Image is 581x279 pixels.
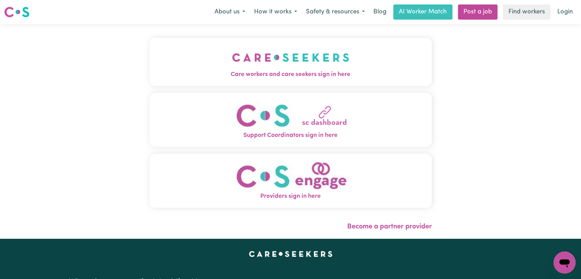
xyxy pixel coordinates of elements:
[553,4,577,20] a: Login
[458,4,497,20] a: Post a job
[4,4,30,20] a: Careseekers logo
[553,251,575,273] iframe: Button to launch messaging window
[210,5,250,19] button: About us
[150,38,432,86] button: Care workers and care seekers sign in here
[347,223,432,230] a: Become a partner provider
[369,4,391,20] a: Blog
[249,251,332,257] a: Careseekers home page
[150,93,432,147] button: Support Coordinators sign in here
[150,154,432,208] button: Providers sign in here
[503,4,550,20] a: Find workers
[150,192,432,201] span: Providers sign in here
[4,6,30,18] img: Careseekers logo
[393,4,452,20] a: AI Worker Match
[150,70,432,79] span: Care workers and care seekers sign in here
[302,5,369,19] button: Safety & resources
[150,131,432,140] span: Support Coordinators sign in here
[250,5,302,19] button: How it works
